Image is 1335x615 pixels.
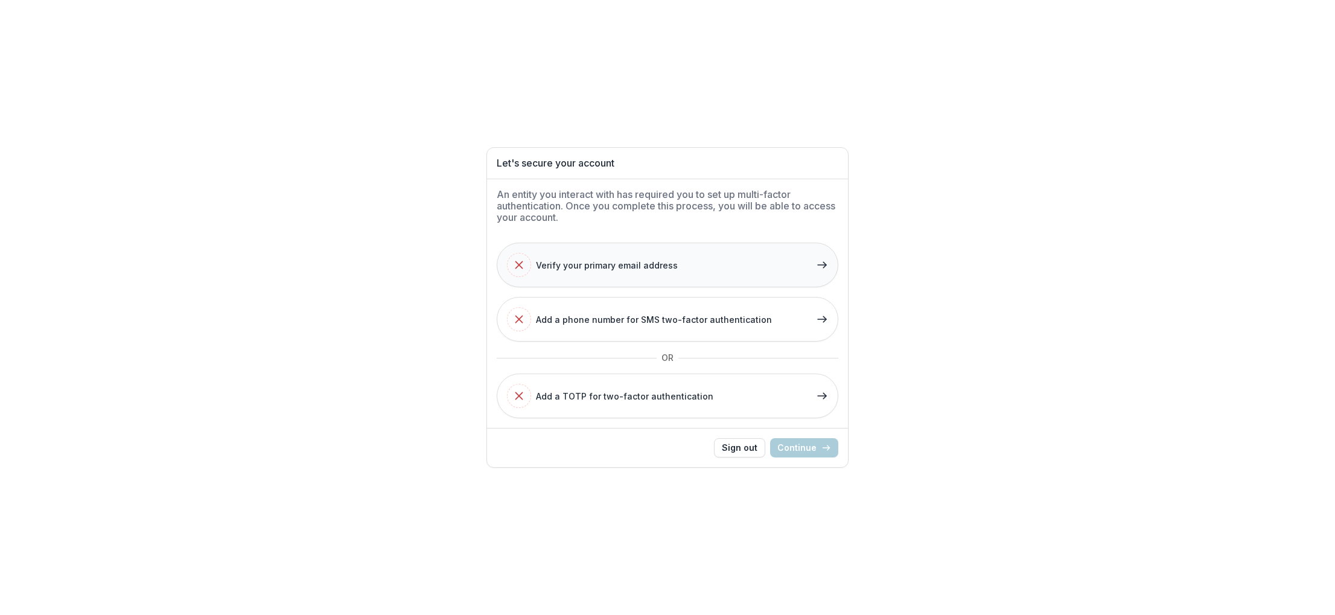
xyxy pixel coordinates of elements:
[497,297,838,342] button: Add a phone number for SMS two-factor authentication
[497,243,838,287] button: Verify your primary email address
[536,259,678,272] span: Verify your primary email address
[497,158,838,169] h1: Let's secure your account
[536,390,713,403] span: Add a TOTP for two-factor authentication
[497,374,838,418] button: Add a TOTP for two-factor authentication
[714,438,765,457] button: Sign out
[770,438,838,457] button: Continue
[657,348,678,368] span: OR
[536,313,772,326] span: Add a phone number for SMS two-factor authentication
[497,189,838,224] h2: An entity you interact with has required you to set up multi-factor authentication. Once you comp...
